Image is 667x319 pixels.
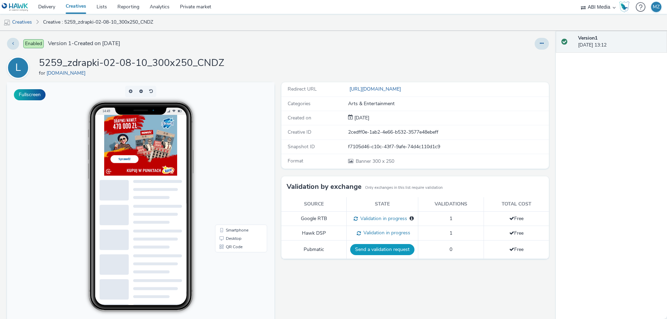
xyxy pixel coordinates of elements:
span: Validation in progress [361,229,410,236]
li: QR Code [209,160,259,169]
span: Version 1 - Created on [DATE] [48,40,120,48]
div: MZ [653,2,660,12]
a: L [7,64,32,71]
span: Desktop [219,154,234,158]
span: 14:49 [96,27,103,31]
td: Google RTB [281,211,347,226]
span: 1 [450,215,452,222]
span: Validation in progress [358,215,407,222]
span: 300 x 250 [355,158,394,165]
div: [DATE] 13:12 [578,35,661,49]
span: Creative ID [288,129,311,135]
a: Hawk Academy [619,1,632,12]
div: L [15,58,21,77]
span: Free [509,215,524,222]
span: Created on [288,115,311,121]
div: f7105d46-c10c-43f7-9afe-74d4c110d1c9 [348,143,548,150]
img: undefined Logo [2,3,28,11]
div: 2cedff0e-1ab2-4e66-b532-3577e48ebeff [348,129,548,136]
h3: Validation by exchange [287,182,362,192]
strong: Version 1 [578,35,598,41]
span: 1 [450,230,452,236]
span: Categories [288,100,311,107]
img: mobile [3,19,10,26]
div: Creation 06 October 2025, 13:12 [353,115,369,121]
td: Hawk DSP [281,226,347,241]
img: Advertisement preview [97,33,170,93]
a: Creative : 5259_zdrapki-02-08-10_300x250_CNDZ [40,14,157,31]
span: Enabled [23,39,44,48]
div: Arts & Entertainment [348,100,548,107]
span: Snapshot ID [288,143,315,150]
span: Free [509,230,524,236]
span: Redirect URL [288,86,317,92]
button: Send a validation request [350,244,414,255]
small: Only exchanges in this list require validation [365,185,443,191]
h1: 5259_zdrapki-02-08-10_300x250_CNDZ [39,57,224,70]
span: Smartphone [219,146,241,150]
img: Hawk Academy [619,1,629,12]
a: [URL][DOMAIN_NAME] [348,86,404,92]
th: Validations [418,197,484,211]
td: Pubmatic [281,241,347,259]
span: Free [509,246,524,253]
th: Total cost [484,197,549,211]
span: [DATE] [353,115,369,121]
span: 0 [450,246,452,253]
li: Desktop [209,152,259,160]
th: Source [281,197,347,211]
li: Smartphone [209,144,259,152]
span: QR Code [219,162,236,167]
span: for [39,70,47,76]
span: Banner [356,158,372,165]
th: State [347,197,418,211]
button: Fullscreen [14,89,46,100]
a: [DOMAIN_NAME] [47,70,88,76]
span: Format [288,158,303,164]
